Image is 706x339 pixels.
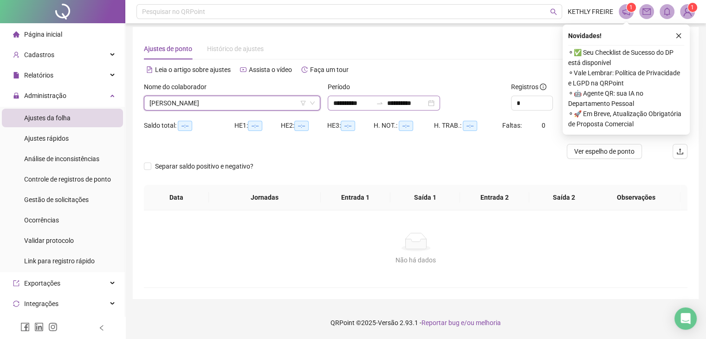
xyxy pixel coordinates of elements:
[434,120,502,131] div: H. TRAB.:
[327,120,374,131] div: HE 3:
[24,51,54,59] span: Cadastros
[24,237,74,244] span: Validar protocolo
[24,135,69,142] span: Ajustes rápidos
[149,96,315,110] span: CLESSIO VICENTE DE SOUZA
[48,322,58,332] span: instagram
[13,31,19,38] span: home
[24,72,53,79] span: Relatórios
[680,5,694,19] img: 82759
[627,3,636,12] sup: 1
[374,120,434,131] div: H. NOT.:
[542,122,545,129] span: 0
[691,4,694,11] span: 1
[34,322,44,332] span: linkedin
[568,68,684,88] span: ⚬ Vale Lembrar: Política de Privacidade e LGPD na QRPoint
[13,52,19,58] span: user-add
[460,185,530,210] th: Entrada 2
[234,120,281,131] div: HE 1:
[529,185,599,210] th: Saída 2
[178,121,192,131] span: --:--
[125,306,706,339] footer: QRPoint © 2025 - 2.93.1 -
[390,185,460,210] th: Saída 1
[310,66,349,73] span: Faça um tour
[24,155,99,163] span: Análise de inconsistências
[675,33,682,39] span: close
[328,82,356,92] label: Período
[376,99,383,107] span: swap-right
[144,82,213,92] label: Nome do colaborador
[502,122,523,129] span: Faltas:
[24,216,59,224] span: Ocorrências
[674,307,697,330] div: Open Intercom Messenger
[592,185,681,210] th: Observações
[321,185,390,210] th: Entrada 1
[209,185,321,210] th: Jornadas
[13,280,19,287] span: export
[642,7,651,16] span: mail
[463,121,477,131] span: --:--
[341,121,355,131] span: --:--
[600,192,674,202] span: Observações
[24,114,71,122] span: Ajustes da folha
[622,7,630,16] span: notification
[294,121,309,131] span: --:--
[568,88,684,109] span: ⚬ 🤖 Agente QR: sua IA no Departamento Pessoal
[568,31,602,41] span: Novidades !
[155,255,676,265] div: Não há dados
[663,7,671,16] span: bell
[550,8,557,15] span: search
[207,45,264,52] span: Histórico de ajustes
[24,196,89,203] span: Gestão de solicitações
[567,144,642,159] button: Ver espelho de ponto
[13,300,19,307] span: sync
[688,3,697,12] sup: Atualize o seu contato no menu Meus Dados
[146,66,153,73] span: file-text
[249,66,292,73] span: Assista o vídeo
[568,47,684,68] span: ⚬ ✅ Seu Checklist de Sucesso do DP está disponível
[24,176,111,183] span: Controle de registros de ponto
[511,82,546,92] span: Registros
[24,257,95,265] span: Link para registro rápido
[155,66,231,73] span: Leia o artigo sobre ajustes
[281,120,327,131] div: HE 2:
[378,319,398,326] span: Versão
[144,45,192,52] span: Ajustes de ponto
[540,84,546,90] span: info-circle
[151,161,257,171] span: Separar saldo positivo e negativo?
[376,99,383,107] span: to
[13,92,19,99] span: lock
[568,7,613,17] span: KETHLY FREIRE
[144,120,234,131] div: Saldo total:
[24,31,62,38] span: Página inicial
[676,148,684,155] span: upload
[310,100,315,106] span: down
[568,109,684,129] span: ⚬ 🚀 Em Breve, Atualização Obrigatória de Proposta Comercial
[144,185,209,210] th: Data
[24,92,66,99] span: Administração
[13,72,19,78] span: file
[20,322,30,332] span: facebook
[24,300,58,307] span: Integrações
[421,319,501,326] span: Reportar bug e/ou melhoria
[629,4,633,11] span: 1
[574,146,635,156] span: Ver espelho de ponto
[98,325,105,331] span: left
[240,66,246,73] span: youtube
[300,100,306,106] span: filter
[399,121,413,131] span: --:--
[24,280,60,287] span: Exportações
[248,121,262,131] span: --:--
[301,66,308,73] span: history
